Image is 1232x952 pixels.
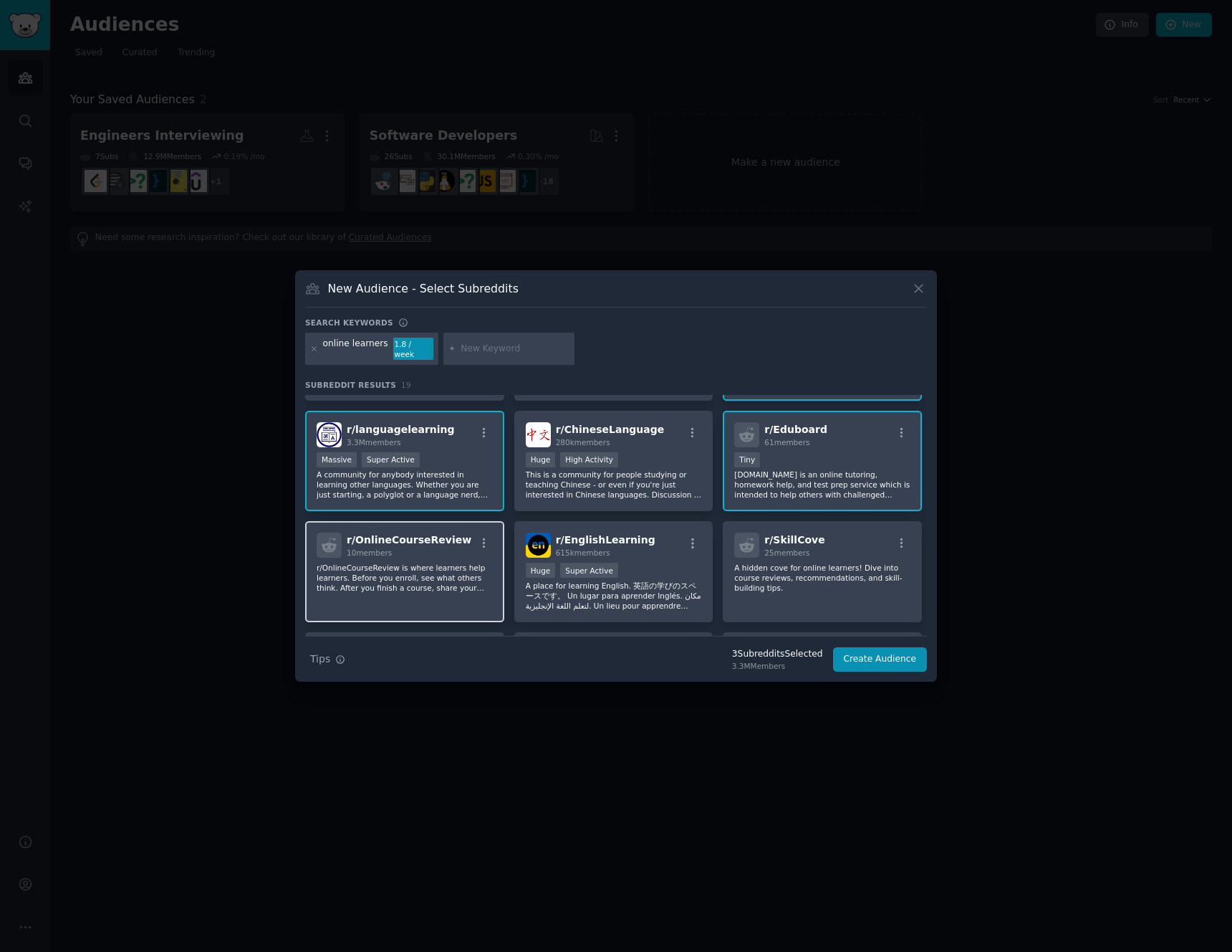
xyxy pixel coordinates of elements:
[556,424,665,435] span: r/ ChineseLanguage
[732,661,823,671] div: 3.3M Members
[305,380,396,390] span: Subreddit Results
[556,438,610,447] span: 280k members
[461,343,569,356] input: New Keyword
[347,438,401,447] span: 3.3M members
[556,548,610,557] span: 615k members
[317,422,342,447] img: languagelearning
[526,470,702,500] p: This is a community for people studying or teaching Chinese - or even if you're just interested i...
[556,534,655,546] span: r/ EnglishLearning
[560,563,618,578] div: Super Active
[764,534,824,546] span: r/ SkillCove
[347,424,455,435] span: r/ languagelearning
[526,581,702,611] p: A place for learning English. 英語の学びのスペースです。 Un lugar para aprender Inglés. مكان لتعلم اللغة الإنج...
[833,647,928,672] button: Create Audience
[362,452,420,467] div: Super Active
[317,563,493,593] p: r/OnlineCourseReview is where learners help learners. Before you enroll, see what others think. A...
[526,422,551,447] img: ChineseLanguage
[764,438,809,447] span: 61 members
[401,381,411,389] span: 19
[347,548,392,557] span: 10 members
[328,281,519,296] h3: New Audience - Select Subreddits
[305,318,393,328] h3: Search keywords
[560,452,618,467] div: High Activity
[764,548,809,557] span: 25 members
[734,452,760,467] div: Tiny
[734,470,910,500] p: [DOMAIN_NAME] is an online tutoring, homework help, and test prep service which is intended to he...
[526,533,551,558] img: EnglishLearning
[732,648,823,661] div: 3 Subreddit s Selected
[526,563,556,578] div: Huge
[734,563,910,593] p: A hidden cove for online learners! Dive into course reviews, recommendations, and skill-building ...
[347,534,471,546] span: r/ OnlineCourseReview
[317,452,357,467] div: Massive
[310,652,330,667] span: Tips
[317,470,493,500] p: A community for anybody interested in learning other languages. Whether you are just starting, a ...
[526,452,556,467] div: Huge
[764,424,827,435] span: r/ Eduboard
[393,338,433,361] div: 1.8 / week
[305,647,350,672] button: Tips
[323,338,388,361] div: online learners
